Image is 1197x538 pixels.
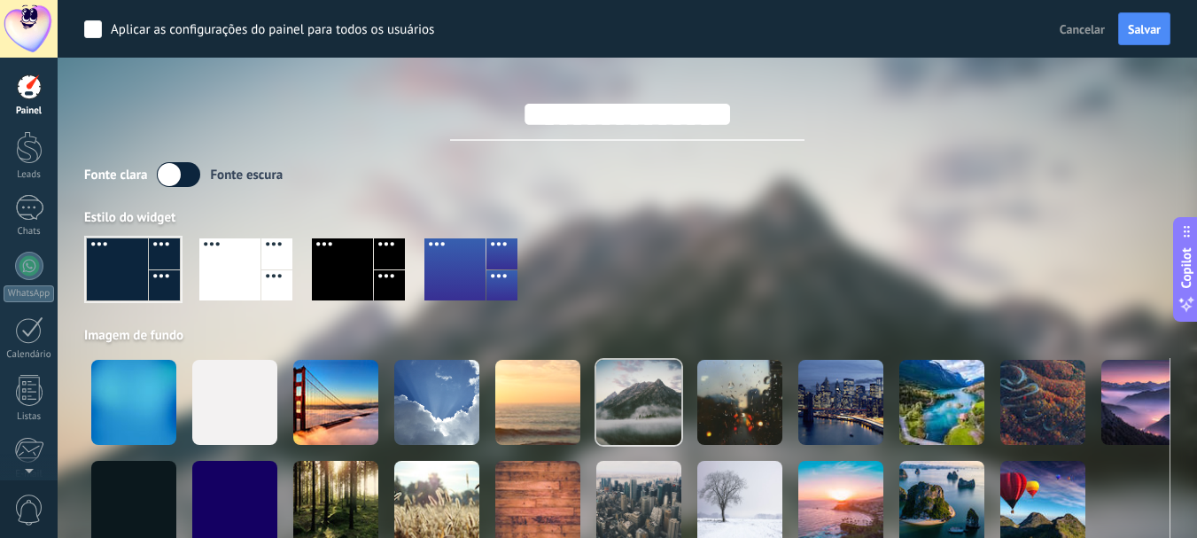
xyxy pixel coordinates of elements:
button: Salvar [1118,12,1170,46]
div: Painel [4,105,55,117]
span: Salvar [1128,23,1161,35]
div: Fonte clara [84,167,147,183]
div: Chats [4,226,55,238]
div: Aplicar as configurações do painel para todos os usuários [111,21,434,39]
div: WhatsApp [4,285,54,302]
span: Cancelar [1060,21,1105,37]
span: Copilot [1178,247,1195,288]
div: Calendário [4,349,55,361]
div: Imagem de fundo [84,327,1170,344]
div: Estilo do widget [84,209,1170,226]
div: Listas [4,411,55,423]
div: Fonte escura [210,167,283,183]
div: Leads [4,169,55,181]
button: Cancelar [1053,16,1112,43]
